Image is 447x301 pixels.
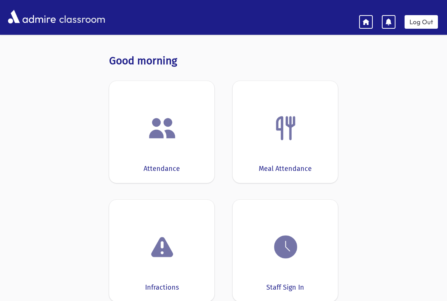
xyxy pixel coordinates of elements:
a: Log Out [405,15,438,29]
div: Staff Sign In [266,282,304,293]
img: Fork.png [271,114,300,143]
img: clock.png [271,233,300,261]
img: AdmirePro [6,8,58,25]
div: Infractions [145,282,179,293]
img: exclamation.png [148,234,177,263]
img: users.png [148,114,177,143]
div: Attendance [144,164,180,174]
span: classroom [58,7,105,27]
h3: Good morning [109,54,338,67]
div: Meal Attendance [259,164,312,174]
